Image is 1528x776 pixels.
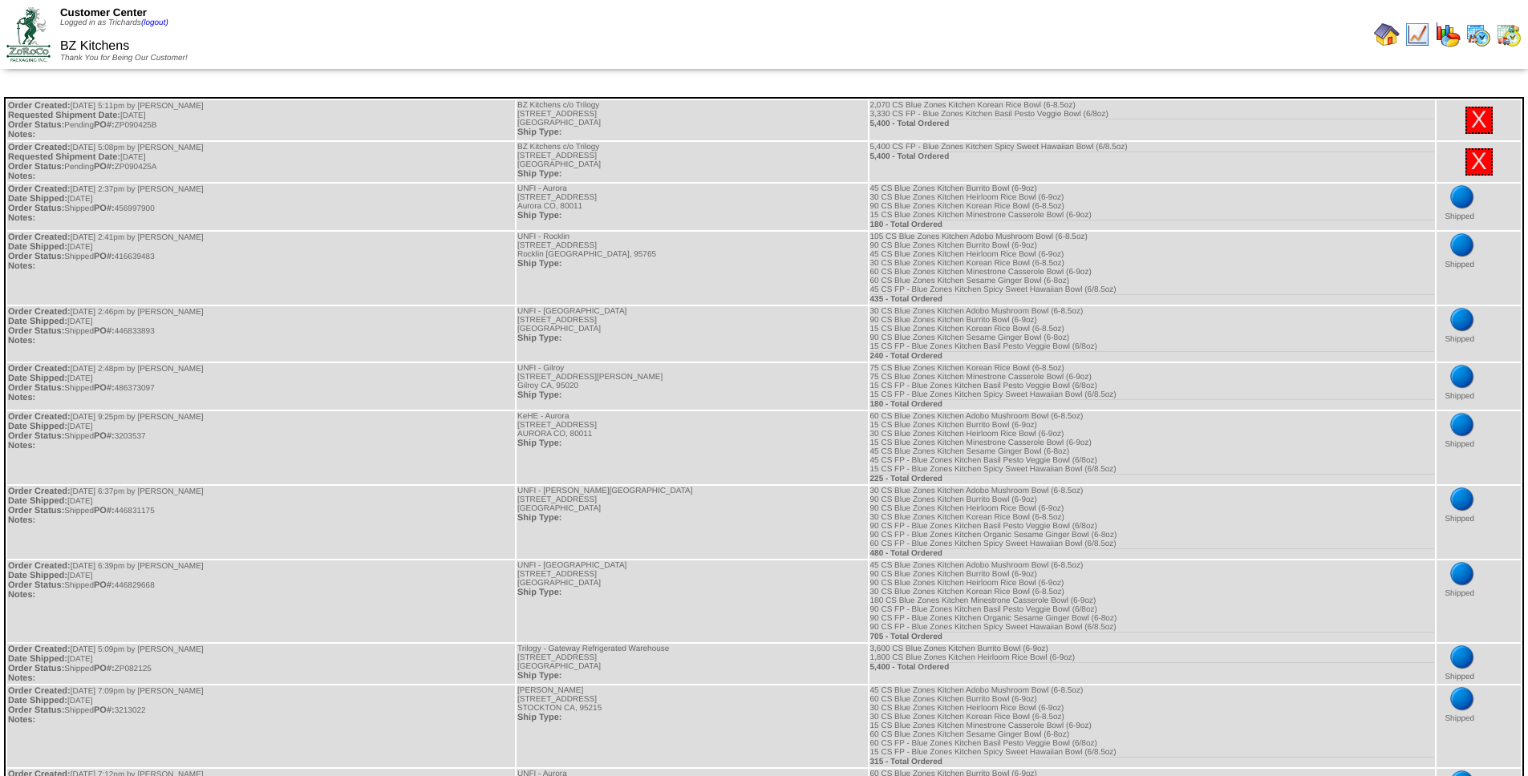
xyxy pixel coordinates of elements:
img: calendarinout.gif [1496,22,1522,47]
td: UNFI - Aurora [STREET_ADDRESS] Aurora CO, 80011 [517,184,868,230]
img: bluedot.png [1449,307,1475,333]
span: Order Status: [8,120,64,130]
td: Shipped [1437,363,1521,410]
td: UNFI - [PERSON_NAME][GEOGRAPHIC_DATA] [STREET_ADDRESS] [GEOGRAPHIC_DATA] [517,486,868,559]
img: bluedot.png [1449,686,1475,712]
td: BZ Kitchens c/o Trilogy [STREET_ADDRESS] [GEOGRAPHIC_DATA] [517,142,868,182]
td: 45 CS Blue Zones Kitchen Burrito Bowl (6-9oz) 30 CS Blue Zones Kitchen Heirloom Rice Bowl (6-9oz)... [869,184,1436,230]
div: 5,400 - Total Ordered [870,119,1435,128]
span: Order Created: [8,686,71,696]
img: ZoRoCo_Logo(Green%26Foil)%20jpg.webp [6,7,51,61]
span: Notes: [8,130,35,139]
td: Shipped [1437,411,1521,484]
td: 30 CS Blue Zones Kitchen Adobo Mushroom Bowl (6-8.5oz) 90 CS Blue Zones Kitchen Burrito Bowl (6-9... [869,306,1436,362]
span: Date Shipped: [8,242,67,252]
div: 480 - Total Ordered [870,548,1435,558]
td: 5,400 CS FP - Blue Zones Kitchen Spicy Sweet Hawaiian Bowl (6/8.5oz) [869,142,1436,182]
span: PO#: [94,431,115,441]
span: PO#: [94,506,115,515]
td: UNFI - Gilroy [STREET_ADDRESS][PERSON_NAME] Gilroy CA, 95020 [517,363,868,410]
span: Date Shipped: [8,422,67,431]
span: Notes: [8,261,35,271]
span: PO#: [94,120,115,130]
td: [DATE] 6:37pm by [PERSON_NAME] [DATE] Shipped 446831175 [7,486,515,559]
img: home.gif [1374,22,1400,47]
span: Order Created: [8,184,71,194]
span: PO#: [94,664,115,673]
span: Order Created: [8,561,71,571]
div: 315 - Total Ordered [870,757,1435,766]
img: calendarprod.gif [1465,22,1491,47]
img: bluedot.png [1449,232,1475,258]
td: Shipped [1437,685,1521,767]
span: Order Created: [8,364,71,374]
div: 5,400 - Total Ordered [870,152,1435,161]
div: 180 - Total Ordered [870,399,1435,409]
span: PO#: [94,326,115,336]
span: Notes: [8,715,35,725]
div: 225 - Total Ordered [870,474,1435,483]
td: [DATE] 5:11pm by [PERSON_NAME] [DATE] Pending ZP090425B [7,100,515,140]
td: [DATE] 5:09pm by [PERSON_NAME] [DATE] Shipped ZP082125 [7,644,515,684]
td: Shipped [1437,486,1521,559]
span: Date Shipped: [8,317,67,326]
span: Ship Type: [517,259,561,269]
span: Date Shipped: [8,696,67,705]
span: Order Status: [8,431,64,441]
div: 180 - Total Ordered [870,220,1435,229]
td: [DATE] 2:46pm by [PERSON_NAME] [DATE] Shipped 446833893 [7,306,515,362]
a: (logout) [141,18,168,27]
span: Order Status: [8,326,64,336]
td: [DATE] 7:09pm by [PERSON_NAME] [DATE] Shipped 3213022 [7,685,515,767]
span: Date Shipped: [8,496,67,506]
img: bluedot.png [1449,487,1475,512]
span: Notes: [8,441,35,451]
td: 2,070 CS Blue Zones Kitchen Korean Rice Bowl (6-8.5oz) 3,330 CS FP - Blue Zones Kitchen Basil Pes... [869,100,1436,140]
span: Requested Shipment Date: [8,111,120,120]
div: 435 - Total Ordered [870,294,1435,304]
td: Shipped [1437,560,1521,642]
span: Order Created: [8,232,71,242]
td: 30 CS Blue Zones Kitchen Adobo Mushroom Bowl (6-8.5oz) 90 CS Blue Zones Kitchen Burrito Bowl (6-9... [869,486,1436,559]
img: bluedot.png [1449,364,1475,390]
span: Ship Type: [517,713,561,722]
span: Ship Type: [517,333,561,343]
span: Order Status: [8,705,64,715]
span: Order Status: [8,580,64,590]
td: [PERSON_NAME] [STREET_ADDRESS] STOCKTON CA, 95215 [517,685,868,767]
span: Order Created: [8,101,71,111]
span: Notes: [8,590,35,600]
span: Order Created: [8,143,71,152]
span: PO#: [94,705,115,715]
td: 45 CS Blue Zones Kitchen Adobo Mushroom Bowl (6-8.5oz) 60 CS Blue Zones Kitchen Burrito Bowl (6-9... [869,685,1436,767]
span: Logged in as Trichards [60,18,168,27]
span: Ship Type: [517,439,561,448]
td: [DATE] 2:48pm by [PERSON_NAME] [DATE] Shipped 486373097 [7,363,515,410]
td: 60 CS Blue Zones Kitchen Adobo Mushroom Bowl (6-8.5oz) 15 CS Blue Zones Kitchen Burrito Bowl (6-9... [869,411,1436,484]
span: Order Status: [8,383,64,393]
span: Ship Type: [517,588,561,597]
span: PO#: [94,162,115,172]
span: Ship Type: [517,127,561,137]
span: Ship Type: [517,169,561,179]
img: graph.gif [1435,22,1461,47]
span: Notes: [8,172,35,181]
span: PO#: [94,580,115,590]
td: KeHE - Aurora [STREET_ADDRESS] AURORA CO, 80011 [517,411,868,484]
td: [DATE] 9:25pm by [PERSON_NAME] [DATE] Shipped 3203537 [7,411,515,484]
span: Customer Center [60,6,147,18]
td: [DATE] 5:08pm by [PERSON_NAME] [DATE] Pending ZP090425A [7,142,515,182]
span: Requested Shipment Date: [8,152,120,162]
img: bluedot.png [1449,412,1475,438]
span: Order Created: [8,307,71,317]
span: Date Shipped: [8,194,67,204]
img: line_graph.gif [1404,22,1430,47]
td: 45 CS Blue Zones Kitchen Adobo Mushroom Bowl (6-8.5oz) 90 CS Blue Zones Kitchen Burrito Bowl (6-9... [869,560,1436,642]
td: [DATE] 2:41pm by [PERSON_NAME] [DATE] Shipped 416639483 [7,232,515,305]
td: 3,600 CS Blue Zones Kitchen Burrito Bowl (6-9oz) 1,800 CS Blue Zones Kitchen Heirloom Rice Bowl (... [869,644,1436,684]
span: Order Created: [8,487,71,496]
span: Date Shipped: [8,374,67,383]
td: Shipped [1437,184,1521,230]
span: Notes: [8,336,35,346]
span: BZ Kitchens [60,39,129,53]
